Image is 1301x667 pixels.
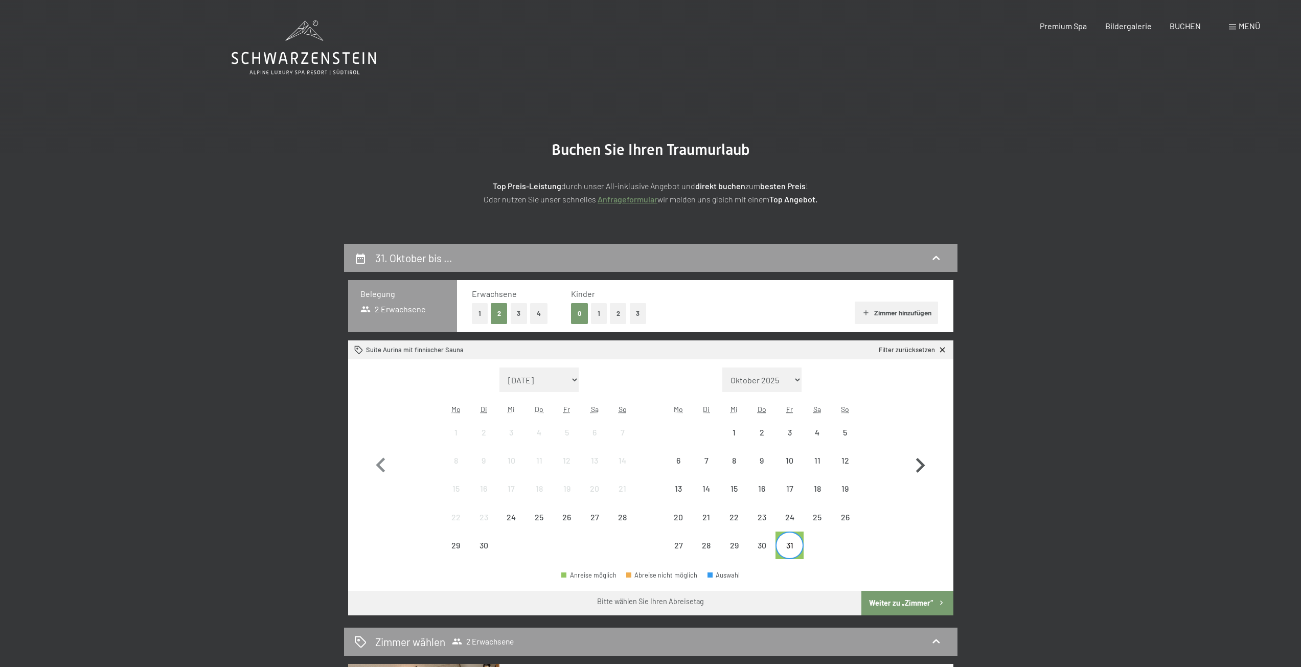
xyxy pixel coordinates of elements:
button: 2 [610,303,627,324]
div: 4 [805,428,830,454]
div: Fri Sep 19 2025 [553,475,581,502]
div: Thu Oct 23 2025 [748,503,775,531]
div: Thu Sep 04 2025 [526,419,553,446]
div: Fri Oct 24 2025 [775,503,803,531]
div: 22 [721,513,747,539]
div: Abreise nicht möglich [608,475,636,502]
div: Abreise nicht möglich [553,503,581,531]
button: Weiter zu „Zimmer“ [861,591,953,615]
div: 19 [832,485,858,510]
div: Abreise nicht möglich [526,503,553,531]
a: Bildergalerie [1105,21,1152,31]
abbr: Freitag [786,405,793,413]
button: 4 [530,303,547,324]
div: Wed Sep 17 2025 [497,475,525,502]
span: Erwachsene [472,289,517,298]
div: 9 [471,456,496,482]
button: 2 [491,303,508,324]
div: 22 [443,513,469,539]
div: 9 [749,456,774,482]
abbr: Donnerstag [758,405,766,413]
div: Abreise nicht möglich [720,532,748,559]
div: 8 [721,456,747,482]
div: Thu Oct 02 2025 [748,419,775,446]
div: Abreise nicht möglich [581,419,608,446]
div: Sun Sep 21 2025 [608,475,636,502]
div: Auswahl [707,572,740,579]
button: 1 [472,303,488,324]
div: Wed Oct 15 2025 [720,475,748,502]
div: Abreise nicht möglich [665,503,692,531]
div: 25 [527,513,552,539]
div: Abreise nicht möglich [693,532,720,559]
div: 15 [721,485,747,510]
div: Tue Sep 16 2025 [470,475,497,502]
div: Abreise nicht möglich [748,419,775,446]
div: 2 [471,428,496,454]
div: Sun Oct 12 2025 [831,447,859,474]
div: Abreise nicht möglich [748,475,775,502]
abbr: Samstag [591,405,599,413]
div: Sun Sep 07 2025 [608,419,636,446]
div: Abreise nicht möglich [608,503,636,531]
div: Abreise nicht möglich [497,419,525,446]
div: Anreise möglich [561,572,617,579]
div: 2 [749,428,774,454]
div: Wed Sep 10 2025 [497,447,525,474]
div: Abreise nicht möglich [831,447,859,474]
div: 27 [666,541,691,567]
div: Abreise nicht möglich [553,447,581,474]
div: Mon Oct 06 2025 [665,447,692,474]
div: Sat Oct 11 2025 [804,447,831,474]
a: BUCHEN [1170,21,1201,31]
abbr: Sonntag [841,405,849,413]
div: Tue Sep 09 2025 [470,447,497,474]
span: 2 Erwachsene [360,304,426,315]
div: Wed Oct 01 2025 [720,419,748,446]
div: Sat Sep 06 2025 [581,419,608,446]
div: Abreise nicht möglich [608,419,636,446]
div: Abreise nicht möglich [720,419,748,446]
div: Abreise nicht möglich [831,419,859,446]
div: 23 [749,513,774,539]
div: 3 [498,428,524,454]
div: Abreise nicht möglich [775,503,803,531]
div: Abreise nicht möglich [470,419,497,446]
div: Abreise nicht möglich [775,419,803,446]
div: 14 [694,485,719,510]
div: 19 [554,485,580,510]
div: 4 [527,428,552,454]
div: Sat Oct 18 2025 [804,475,831,502]
div: Abreise nicht möglich [804,447,831,474]
div: 21 [694,513,719,539]
div: Tue Sep 30 2025 [470,532,497,559]
div: Abreise möglich [775,532,803,559]
div: 28 [609,513,635,539]
div: Mon Sep 01 2025 [442,419,470,446]
div: Fri Sep 05 2025 [553,419,581,446]
div: Abreise nicht möglich [553,419,581,446]
h2: Zimmer wählen [375,634,445,649]
div: Fri Oct 17 2025 [775,475,803,502]
div: 17 [498,485,524,510]
div: 12 [832,456,858,482]
div: 10 [498,456,524,482]
div: 8 [443,456,469,482]
div: Abreise nicht möglich [526,419,553,446]
p: durch unser All-inklusive Angebot und zum ! Oder nutzen Sie unser schnelles wir melden uns gleich... [395,179,906,205]
div: 7 [694,456,719,482]
button: Zimmer hinzufügen [855,302,938,324]
div: Mon Sep 15 2025 [442,475,470,502]
div: Sat Oct 25 2025 [804,503,831,531]
div: Abreise nicht möglich [470,475,497,502]
div: Abreise nicht möglich [775,475,803,502]
div: Abreise nicht möglich [748,447,775,474]
div: 6 [666,456,691,482]
div: Abreise nicht möglich [665,475,692,502]
div: Abreise nicht möglich [442,532,470,559]
span: Buchen Sie Ihren Traumurlaub [552,141,750,158]
div: Mon Sep 29 2025 [442,532,470,559]
div: 1 [721,428,747,454]
div: 18 [527,485,552,510]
